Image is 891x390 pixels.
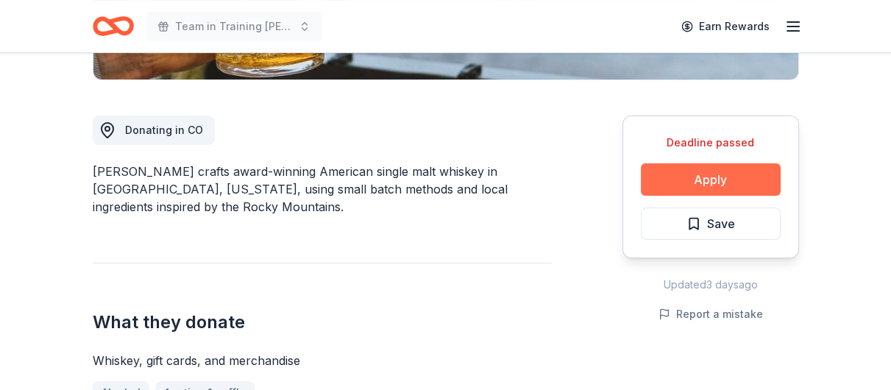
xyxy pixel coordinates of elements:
[707,214,735,233] span: Save
[622,276,799,294] div: Updated 3 days ago
[146,12,322,41] button: Team in Training [PERSON_NAME] - [DATE]
[93,163,552,216] div: [PERSON_NAME] crafts award-winning American single malt whiskey in [GEOGRAPHIC_DATA], [US_STATE],...
[93,311,552,334] h2: What they donate
[93,9,134,43] a: Home
[641,163,781,196] button: Apply
[641,208,781,240] button: Save
[659,305,763,323] button: Report a mistake
[93,352,552,369] div: Whiskey, gift cards, and merchandise
[125,124,203,136] span: Donating in CO
[641,134,781,152] div: Deadline passed
[175,18,293,35] span: Team in Training [PERSON_NAME] - [DATE]
[672,13,778,40] a: Earn Rewards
